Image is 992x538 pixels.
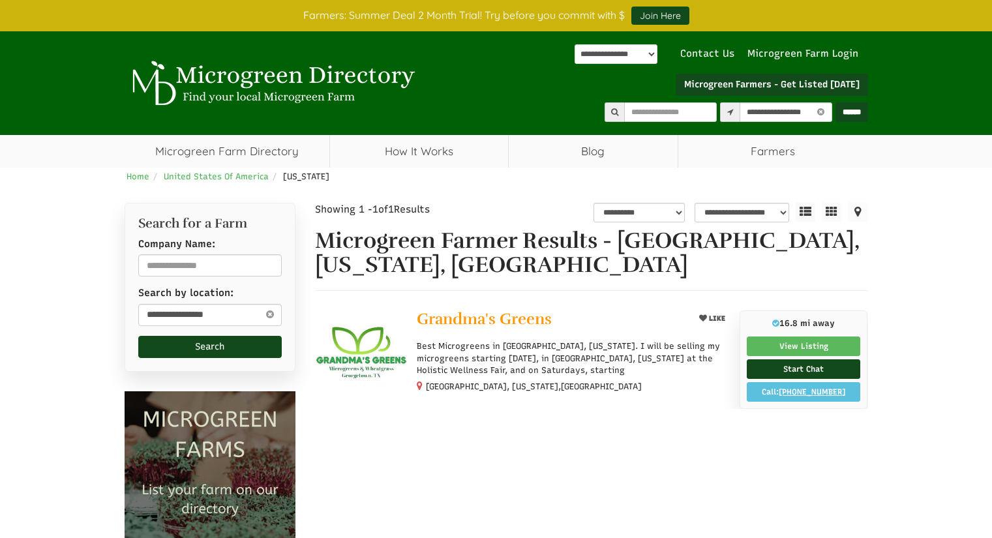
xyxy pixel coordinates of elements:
img: Microgreen Directory [125,61,418,106]
a: United States Of America [164,172,269,181]
a: View Listing [747,336,861,356]
h1: Microgreen Farmer Results - [GEOGRAPHIC_DATA], [US_STATE], [GEOGRAPHIC_DATA] [315,229,868,278]
div: Powered by [575,44,657,64]
a: Microgreen Farm Directory [125,135,330,168]
select: Language Translate Widget [575,44,657,64]
a: Home [127,172,149,181]
a: Grandma's Greens [417,310,684,331]
a: Join Here [631,7,689,25]
p: Best Microgreens in [GEOGRAPHIC_DATA], [US_STATE]. I will be selling my microgreens starting [DAT... [417,340,729,376]
span: 1 [388,203,394,215]
label: Search by location: [138,286,233,300]
span: [GEOGRAPHIC_DATA] [561,381,642,393]
button: Search [138,336,282,358]
a: Start Chat [747,359,861,379]
select: sortbox-1 [695,203,789,222]
u: [PHONE_NUMBER] [779,387,845,396]
label: Company Name: [138,237,215,251]
a: Contact Us [674,47,741,61]
small: [GEOGRAPHIC_DATA], [US_STATE], [426,381,642,391]
span: 1 [372,203,378,215]
select: overall_rating_filter-1 [594,203,685,222]
button: LIKE [695,310,730,327]
div: Showing 1 - of Results [315,203,499,217]
a: How It Works [330,135,508,168]
img: Grandma's Greens [315,310,407,402]
div: Farmers: Summer Deal 2 Month Trial! Try before you commit with $ [115,7,878,25]
a: Microgreen Farm Login [747,47,865,61]
span: Grandma's Greens [417,309,552,329]
span: LIKE [707,314,725,323]
p: 16.8 mi away [747,318,861,329]
span: Farmers [678,135,868,168]
h2: Search for a Farm [138,217,282,231]
a: Microgreen Farmers - Get Listed [DATE] [676,74,868,96]
a: Blog [509,135,678,168]
a: Call:[PHONE_NUMBER] [762,387,845,396]
span: [US_STATE] [283,172,329,181]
